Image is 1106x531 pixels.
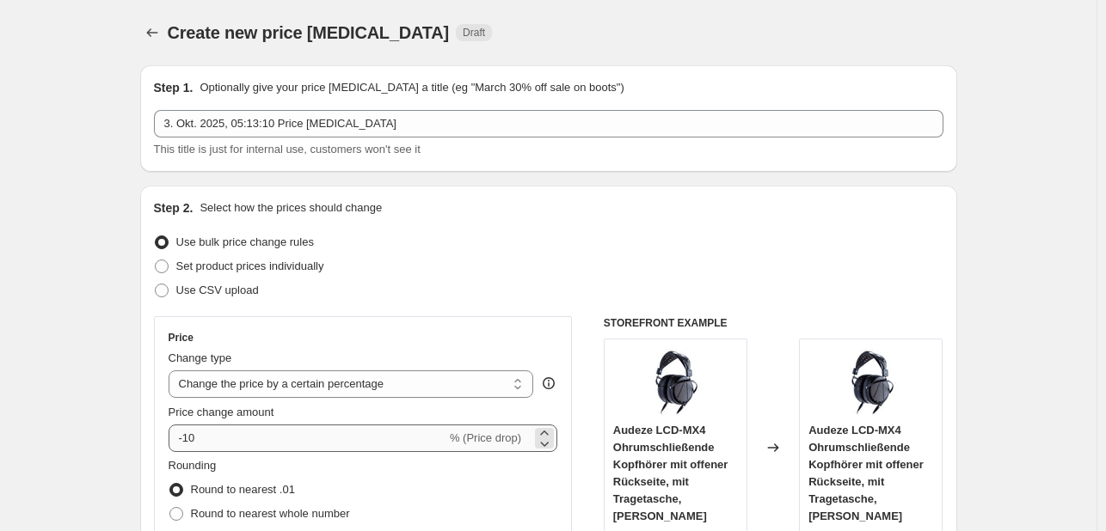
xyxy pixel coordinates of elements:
[169,424,446,452] input: -15
[140,21,164,45] button: Price change jobs
[169,351,232,364] span: Change type
[176,259,324,272] span: Set product prices individually
[169,406,274,418] span: Price change amount
[191,507,350,520] span: Round to nearest whole number
[168,23,450,42] span: Create new price [MEDICAL_DATA]
[540,375,557,392] div: help
[200,199,382,217] p: Select how the prices should change
[450,431,521,444] span: % (Price drop)
[463,26,485,40] span: Draft
[176,284,259,296] span: Use CSV upload
[176,235,314,248] span: Use bulk price change rules
[169,459,217,472] span: Rounding
[613,424,728,522] span: Audeze LCD-MX4 Ohrumschließende Kopfhörer mit offener Rückseite, mit Tragetasche, [PERSON_NAME]
[641,348,710,417] img: 61YAoZn8H3L_80x.jpg
[604,316,943,330] h6: STOREFRONT EXAMPLE
[191,483,295,496] span: Round to nearest .01
[837,348,906,417] img: 61YAoZn8H3L_80x.jpg
[169,331,194,345] h3: Price
[808,424,924,522] span: Audeze LCD-MX4 Ohrumschließende Kopfhörer mit offener Rückseite, mit Tragetasche, [PERSON_NAME]
[154,199,194,217] h2: Step 2.
[200,79,624,96] p: Optionally give your price [MEDICAL_DATA] a title (eg "March 30% off sale on boots")
[154,143,421,156] span: This title is just for internal use, customers won't see it
[154,110,943,137] input: 30% off holiday sale
[154,79,194,96] h2: Step 1.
